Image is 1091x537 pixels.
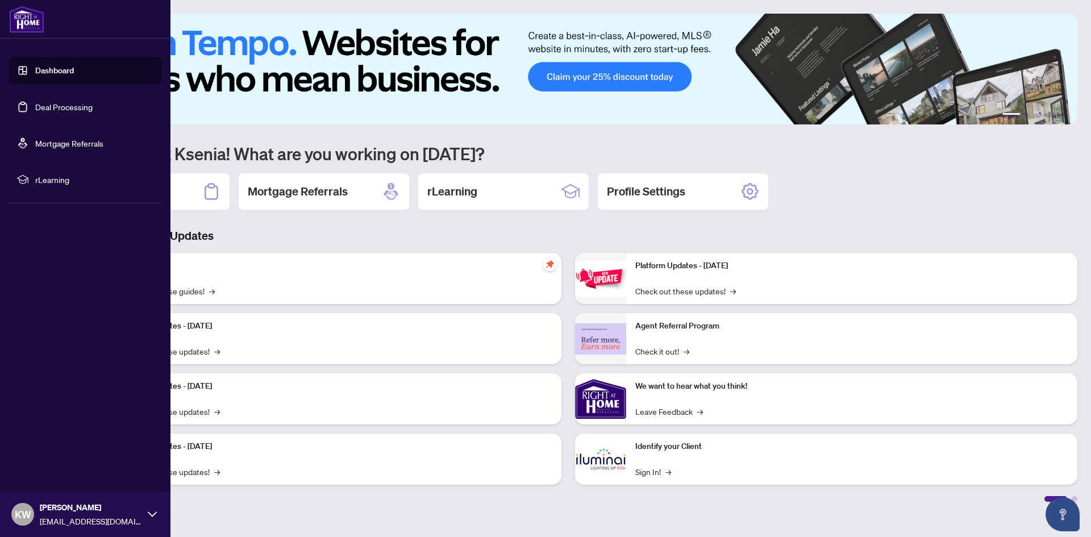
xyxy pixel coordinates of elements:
[214,405,220,418] span: →
[543,257,557,271] span: pushpin
[214,465,220,478] span: →
[635,260,1068,272] p: Platform Updates - [DATE]
[635,380,1068,393] p: We want to hear what you think!
[1025,113,1030,118] button: 2
[635,440,1068,453] p: Identify your Client
[59,14,1077,124] img: Slide 0
[9,6,44,33] img: logo
[35,102,93,112] a: Deal Processing
[15,506,31,522] span: KW
[730,285,736,297] span: →
[697,405,703,418] span: →
[635,285,736,297] a: Check out these updates!→
[119,380,552,393] p: Platform Updates - [DATE]
[575,261,626,297] img: Platform Updates - June 23, 2025
[40,515,142,527] span: [EMAIL_ADDRESS][DOMAIN_NAME]
[635,405,703,418] a: Leave Feedback→
[665,465,671,478] span: →
[1043,113,1048,118] button: 4
[35,173,153,186] span: rLearning
[40,501,142,514] span: [PERSON_NAME]
[607,184,685,199] h2: Profile Settings
[1034,113,1039,118] button: 3
[1052,113,1057,118] button: 5
[635,465,671,478] a: Sign In!→
[35,65,74,76] a: Dashboard
[35,138,103,148] a: Mortgage Referrals
[575,373,626,424] img: We want to hear what you think!
[119,440,552,453] p: Platform Updates - [DATE]
[575,434,626,485] img: Identify your Client
[575,323,626,355] img: Agent Referral Program
[209,285,215,297] span: →
[1061,113,1066,118] button: 6
[119,260,552,272] p: Self-Help
[684,345,689,357] span: →
[635,320,1068,332] p: Agent Referral Program
[59,228,1077,244] h3: Brokerage & Industry Updates
[248,184,348,199] h2: Mortgage Referrals
[635,345,689,357] a: Check it out!→
[427,184,477,199] h2: rLearning
[119,320,552,332] p: Platform Updates - [DATE]
[1002,113,1021,118] button: 1
[59,143,1077,164] h1: Welcome back Ksenia! What are you working on [DATE]?
[214,345,220,357] span: →
[1046,497,1080,531] button: Open asap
